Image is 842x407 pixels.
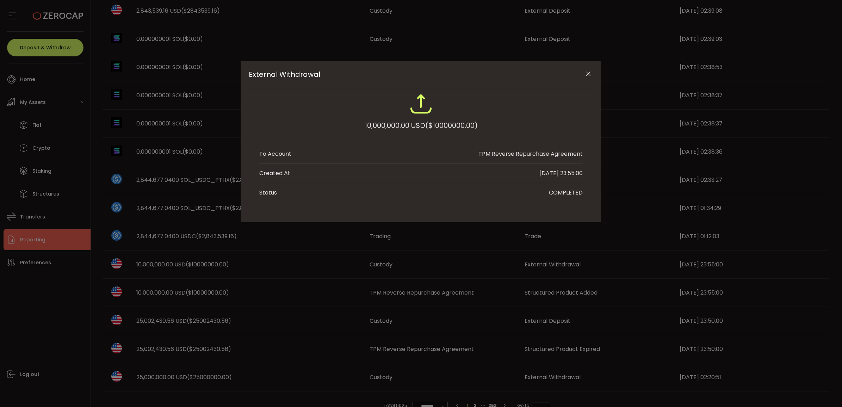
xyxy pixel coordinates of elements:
[582,68,594,80] button: Close
[259,150,291,158] div: To Account
[259,169,290,178] div: Created At
[478,150,583,158] div: TPM Reverse Repurchase Agreement
[259,189,277,197] div: Status
[249,70,559,79] span: External Withdrawal
[549,189,583,197] div: COMPLETED
[807,373,842,407] iframe: Chat Widget
[241,61,601,222] div: External Withdrawal
[425,119,478,132] span: ($10000000.00)
[539,169,583,178] div: [DATE] 23:55:00
[365,119,478,132] div: 10,000,000.00 USD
